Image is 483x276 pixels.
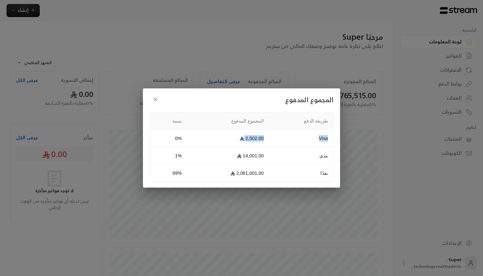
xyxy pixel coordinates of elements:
h2: المجموع المدفوع [149,94,333,105]
td: 0% [150,130,187,147]
td: 14,001.00 [187,147,269,165]
th: نسبة [150,112,187,130]
td: نقدًا [269,165,333,182]
td: 99% [150,165,187,182]
td: مدى [269,147,333,165]
td: Visa [269,130,333,147]
td: 2,502.00 [187,130,269,147]
th: طريقة الدفع [269,112,333,130]
td: 2,061,001.00 [187,165,269,182]
td: 1% [150,147,187,165]
th: المجموع المدفوع [187,112,269,130]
